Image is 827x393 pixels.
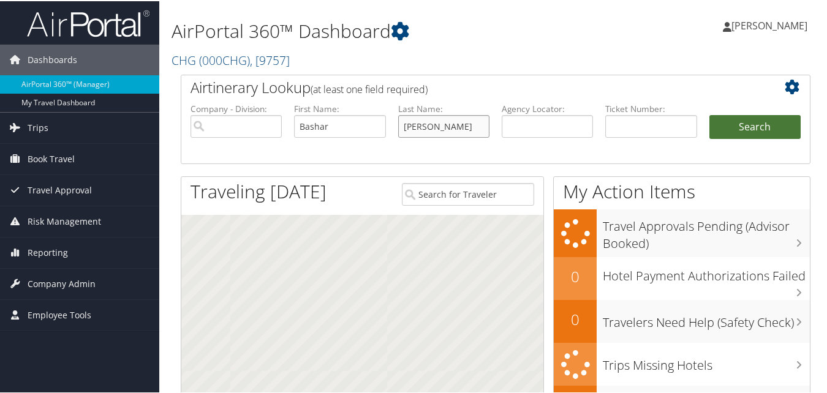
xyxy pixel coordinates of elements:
[603,307,810,330] h3: Travelers Need Help (Safety Check)
[250,51,290,67] span: , [ 9757 ]
[554,308,597,329] h2: 0
[28,205,101,236] span: Risk Management
[402,182,534,204] input: Search for Traveler
[603,211,810,251] h3: Travel Approvals Pending (Advisor Booked)
[28,43,77,74] span: Dashboards
[554,178,810,203] h1: My Action Items
[554,256,810,299] a: 0Hotel Payment Authorizations Failed
[191,102,282,114] label: Company - Division:
[28,236,68,267] span: Reporting
[731,18,807,31] span: [PERSON_NAME]
[502,102,593,114] label: Agency Locator:
[28,111,48,142] span: Trips
[28,268,96,298] span: Company Admin
[605,102,697,114] label: Ticket Number:
[27,8,149,37] img: airportal-logo.png
[172,17,603,43] h1: AirPortal 360™ Dashboard
[723,6,820,43] a: [PERSON_NAME]
[28,143,75,173] span: Book Travel
[603,260,810,283] h3: Hotel Payment Authorizations Failed
[554,265,597,286] h2: 0
[172,51,290,67] a: CHG
[311,81,428,95] span: (at least one field required)
[554,342,810,385] a: Trips Missing Hotels
[28,174,92,204] span: Travel Approval
[554,299,810,342] a: 0Travelers Need Help (Safety Check)
[294,102,385,114] label: First Name:
[554,208,810,255] a: Travel Approvals Pending (Advisor Booked)
[28,299,91,329] span: Employee Tools
[398,102,489,114] label: Last Name:
[199,51,250,67] span: ( 000CHG )
[191,178,327,203] h1: Traveling [DATE]
[191,76,749,97] h2: Airtinerary Lookup
[603,350,810,373] h3: Trips Missing Hotels
[709,114,801,138] button: Search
